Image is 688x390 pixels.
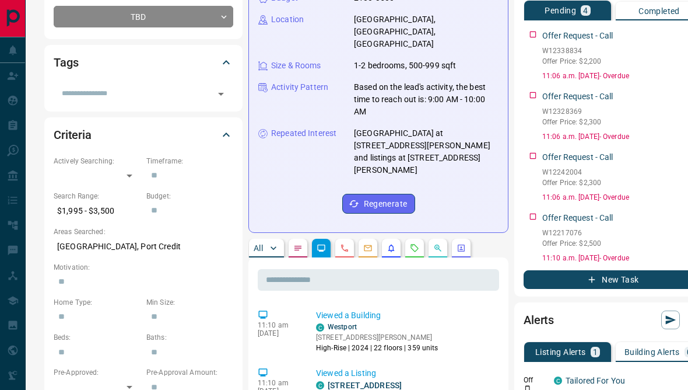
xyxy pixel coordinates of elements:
[54,156,141,166] p: Actively Searching:
[146,297,233,308] p: Min Size:
[54,6,233,27] div: TBD
[146,367,233,378] p: Pre-Approval Amount:
[54,227,233,237] p: Areas Searched:
[317,243,326,253] svg: Lead Browsing Activity
[54,53,78,72] h2: Tags
[457,243,466,253] svg: Agent Actions
[54,48,233,76] div: Tags
[54,332,141,343] p: Beds:
[258,329,299,337] p: [DATE]
[316,381,324,389] div: condos.ca
[54,297,141,308] p: Home Type:
[410,243,419,253] svg: Requests
[542,106,601,117] p: W12328369
[54,367,141,378] p: Pre-Approved:
[542,212,613,224] p: Offer Request - Call
[638,7,680,15] p: Completed
[271,81,328,93] p: Activity Pattern
[328,323,357,331] a: Westport
[354,81,499,118] p: Based on the lead's activity, the best time to reach out is: 9:00 AM - 10:00 AM
[542,56,601,67] p: Offer Price: $2,200
[354,13,499,50] p: [GEOGRAPHIC_DATA], [GEOGRAPHIC_DATA], [GEOGRAPHIC_DATA]
[54,201,141,221] p: $1,995 - $3,500
[54,237,233,256] p: [GEOGRAPHIC_DATA], Port Credit
[146,332,233,343] p: Baths:
[433,243,443,253] svg: Opportunities
[271,13,304,26] p: Location
[271,60,321,72] p: Size & Rooms
[258,321,299,329] p: 11:10 am
[566,376,625,385] a: Tailored For You
[542,228,601,238] p: W12217076
[54,262,233,273] p: Motivation:
[54,191,141,201] p: Search Range:
[387,243,396,253] svg: Listing Alerts
[254,244,263,252] p: All
[542,117,601,127] p: Offer Price: $2,300
[340,243,349,253] svg: Calls
[542,167,601,177] p: W12242004
[593,348,598,356] p: 1
[316,309,494,322] p: Viewed a Building
[524,311,554,329] h2: Alerts
[542,177,601,188] p: Offer Price: $2,300
[316,323,324,332] div: condos.ca
[542,30,613,42] p: Offer Request - Call
[542,46,601,56] p: W12338834
[524,375,547,385] p: Off
[316,343,438,353] p: High-Rise | 2024 | 22 floors | 359 units
[554,377,562,385] div: condos.ca
[271,127,336,140] p: Repeated Interest
[146,156,233,166] p: Timeframe:
[354,127,499,176] p: [GEOGRAPHIC_DATA] at [STREET_ADDRESS][PERSON_NAME] and listings at [STREET_ADDRESS][PERSON_NAME]
[316,332,438,343] p: [STREET_ADDRESS][PERSON_NAME]
[363,243,373,253] svg: Emails
[542,151,613,163] p: Offer Request - Call
[146,191,233,201] p: Budget:
[54,126,92,144] h2: Criteria
[54,121,233,149] div: Criteria
[258,379,299,387] p: 11:10 am
[542,238,601,249] p: Offer Price: $2,500
[316,367,494,379] p: Viewed a Listing
[213,86,229,102] button: Open
[624,348,680,356] p: Building Alerts
[293,243,303,253] svg: Notes
[535,348,586,356] p: Listing Alerts
[545,6,576,15] p: Pending
[542,90,613,103] p: Offer Request - Call
[342,194,415,214] button: Regenerate
[583,6,588,15] p: 4
[354,60,456,72] p: 1-2 bedrooms, 500-999 sqft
